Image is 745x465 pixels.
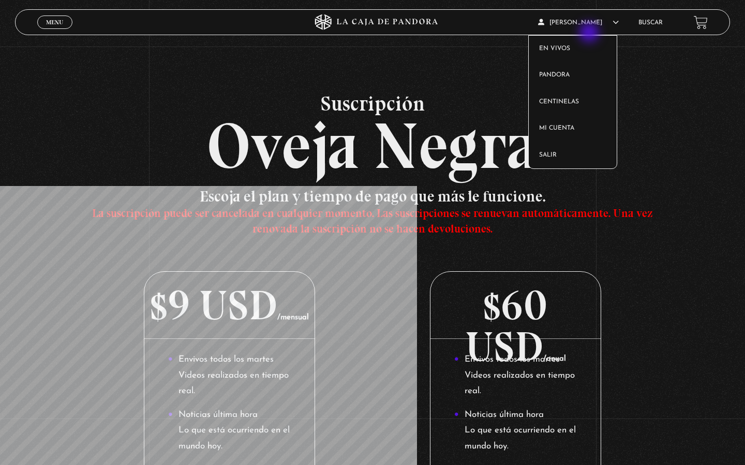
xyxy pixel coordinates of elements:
span: La suscripción puede ser cancelada en cualquier momento. Las suscripciones se renuevan automática... [92,206,653,236]
li: Noticias última hora Lo que está ocurriendo en el mundo hoy. [454,407,577,455]
a: Salir [529,142,617,169]
p: $9 USD [144,272,315,339]
p: $60 USD [430,272,601,339]
a: Buscar [638,20,663,26]
a: En vivos [529,36,617,63]
li: Noticias última hora Lo que está ocurriendo en el mundo hoy. [168,407,291,455]
span: Suscripción [15,93,730,114]
span: Cerrar [43,28,67,35]
h2: Oveja Negra [15,93,730,178]
span: [PERSON_NAME] [538,20,619,26]
span: Menu [46,19,63,25]
a: Mi cuenta [529,115,617,142]
h3: Escoja el plan y tiempo de pago que más le funcione. [86,189,659,235]
span: /mensual [277,314,309,321]
a: Pandora [529,62,617,89]
li: Envivos todos los martes Videos realizados en tiempo real. [168,352,291,399]
a: Centinelas [529,89,617,116]
a: View your shopping cart [694,16,708,29]
li: Envivos todos los martes Videos realizados en tiempo real. [454,352,577,399]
